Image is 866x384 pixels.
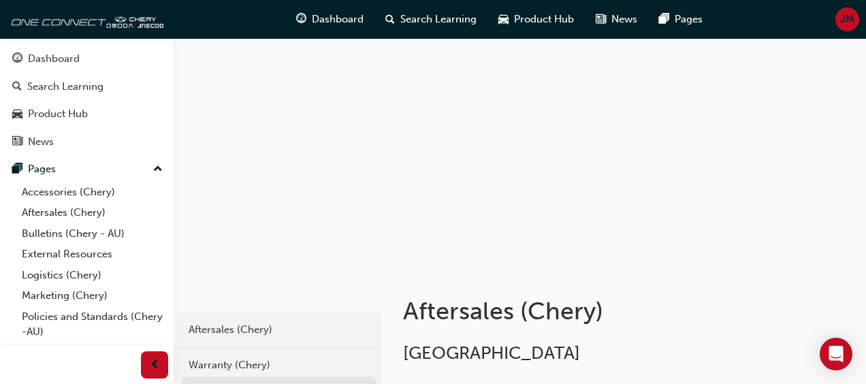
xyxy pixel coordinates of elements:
button: Pages [5,157,168,182]
span: Product Hub [514,12,574,27]
div: Warranty (Chery) [189,357,369,373]
button: JM [835,7,859,31]
a: Warranty (Chery) [182,353,376,377]
a: guage-iconDashboard [285,5,374,33]
a: Bulletins (Chery - AU) [16,223,168,244]
span: pages-icon [659,11,669,28]
a: External Resources [16,244,168,265]
div: Search Learning [27,79,103,95]
span: News [611,12,637,27]
a: Logistics (Chery) [16,265,168,286]
h1: Aftersales (Chery) [403,296,763,326]
a: Product Hub [5,101,168,127]
a: news-iconNews [585,5,648,33]
span: car-icon [498,11,509,28]
a: Accessories (Chery) [16,182,168,203]
div: Open Intercom Messenger [820,338,852,370]
span: [GEOGRAPHIC_DATA] [403,342,580,364]
a: Aftersales (Chery) [182,318,376,342]
span: pages-icon [12,163,22,176]
span: Search Learning [400,12,477,27]
a: Aftersales (Chery) [16,202,168,223]
span: up-icon [153,161,163,178]
a: Marketing (Chery) [16,285,168,306]
span: guage-icon [296,11,306,28]
div: Pages [28,161,56,177]
span: Dashboard [312,12,364,27]
a: Policies and Standards (Chery -AU) [16,306,168,342]
span: news-icon [12,136,22,148]
span: news-icon [596,11,606,28]
a: Dashboard [5,46,168,71]
a: pages-iconPages [648,5,713,33]
div: Product Hub [28,106,88,122]
a: search-iconSearch Learning [374,5,487,33]
button: DashboardSearch LearningProduct HubNews [5,44,168,157]
span: search-icon [12,81,22,93]
a: Search Learning [5,74,168,99]
img: oneconnect [7,5,163,33]
span: guage-icon [12,53,22,65]
span: JM [840,12,854,27]
div: News [28,134,54,150]
span: car-icon [12,108,22,121]
div: Dashboard [28,51,80,67]
span: prev-icon [150,357,160,374]
div: Aftersales (Chery) [189,322,369,338]
span: search-icon [385,11,395,28]
a: Technical Hub Workshop information [16,342,168,379]
span: Pages [675,12,703,27]
a: car-iconProduct Hub [487,5,585,33]
a: News [5,129,168,155]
